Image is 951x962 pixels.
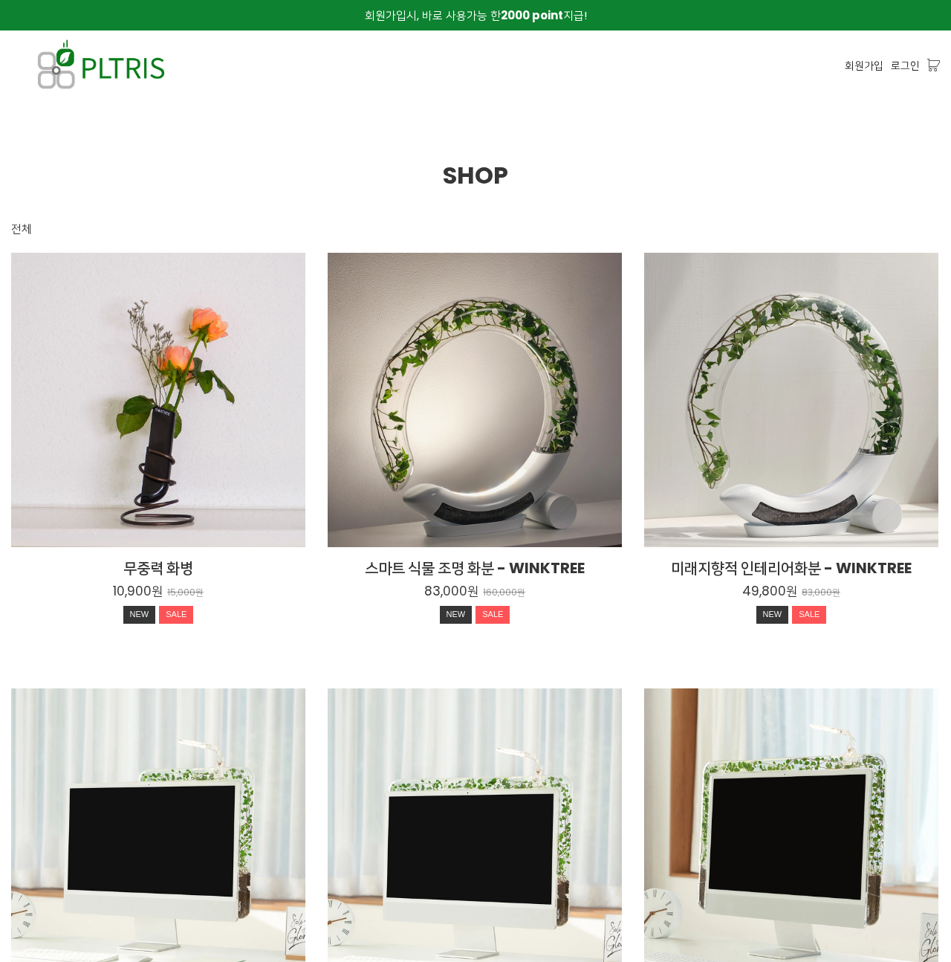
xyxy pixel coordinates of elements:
[475,606,510,624] div: SALE
[644,558,938,578] h2: 미래지향적 인테리어화분 - WINKTREE
[328,558,622,627] a: 스마트 식물 조명 화분 - WINKTREE 83,000원 160,000원 NEWSALE
[365,7,587,23] span: 회원가입시, 바로 사용가능 한 지급!
[792,606,826,624] div: SALE
[756,606,789,624] div: NEW
[742,583,797,599] p: 49,800원
[123,606,156,624] div: NEW
[424,583,478,599] p: 83,000원
[501,7,563,23] strong: 2000 point
[644,558,938,627] a: 미래지향적 인테리어화분 - WINKTREE 49,800원 83,000원 NEWSALE
[159,606,193,624] div: SALE
[802,587,840,598] p: 83,000원
[845,57,883,74] a: 회원가입
[11,220,32,238] div: 전체
[113,583,163,599] p: 10,900원
[328,558,622,578] h2: 스마트 식물 조명 화분 - WINKTREE
[891,57,920,74] a: 로그인
[440,606,473,624] div: NEW
[443,158,508,192] span: SHOP
[11,558,305,627] a: 무중력 화병 10,900원 15,000원 NEWSALE
[11,558,305,578] h2: 무중력 화병
[167,587,204,598] p: 15,000원
[483,587,525,598] p: 160,000원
